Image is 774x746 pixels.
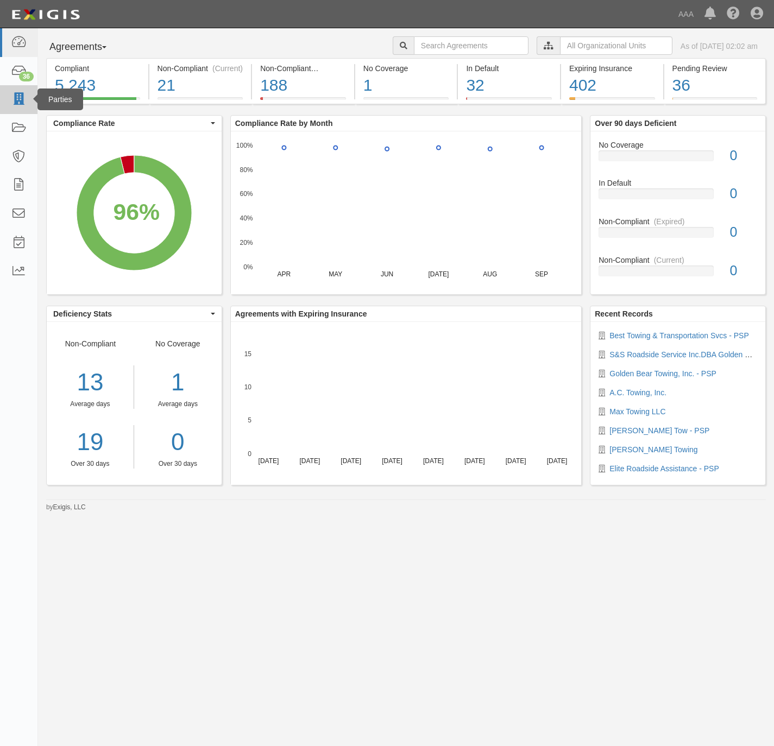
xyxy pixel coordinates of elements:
a: In Default0 [599,178,757,216]
div: As of [DATE] 02:02 am [681,41,758,52]
text: [DATE] [423,457,444,465]
text: 0% [243,263,253,270]
span: Compliance Rate [53,118,208,129]
a: [PERSON_NAME] Tow - PSP [609,426,709,435]
a: Non-Compliant(Expired)0 [599,216,757,255]
text: [DATE] [506,457,526,465]
div: Compliant [55,63,140,74]
a: [PERSON_NAME] Towing [609,445,697,454]
div: Expiring Insurance [569,63,655,74]
text: [DATE] [382,457,402,465]
span: Deficiency Stats [53,308,208,319]
div: 1 [142,365,213,400]
a: Best Towing & Transportation Svcs - PSP [609,331,749,340]
text: [DATE] [341,457,361,465]
a: In Default32 [458,97,560,106]
a: 19 [47,425,134,459]
text: [DATE] [258,457,279,465]
text: 40% [240,214,253,222]
div: 96% [114,195,160,229]
text: 80% [240,166,253,173]
a: Golden Bear Towing, Inc. - PSP [609,369,716,378]
div: Non-Compliant [47,338,134,469]
text: 5 [248,416,251,424]
div: Parties [37,88,83,110]
img: logo-5460c22ac91f19d4615b14bd174203de0afe785f0fc80cf4dbbc73dc1793850b.png [8,5,83,24]
div: In Default [466,63,552,74]
a: No Coverage0 [599,140,757,178]
a: No Coverage1 [355,97,457,106]
text: 0 [248,450,251,457]
text: 20% [240,239,253,246]
div: 21 [158,74,243,97]
text: [DATE] [299,457,320,465]
div: 0 [722,261,765,281]
text: AUG [483,270,497,278]
div: Over 30 days [142,459,213,469]
text: 10 [244,383,251,391]
svg: A chart. [231,322,581,485]
a: Pending Review36 [664,97,766,106]
button: Agreements [46,36,128,58]
small: by [46,503,86,512]
div: 36 [672,74,758,97]
div: 0 [722,184,765,204]
svg: A chart. [231,131,581,294]
a: Non-Compliant(Current)21 [149,97,251,106]
a: Non-Compliant(Current)0 [599,255,757,285]
svg: A chart. [47,131,221,294]
a: Non-Compliant(Expired)188 [252,97,354,106]
text: 15 [244,350,251,357]
div: 0 [722,146,765,166]
div: No Coverage [363,63,449,74]
button: Deficiency Stats [47,306,222,321]
b: Recent Records [595,309,653,318]
text: SEP [535,270,548,278]
div: 1 [363,74,449,97]
div: (Expired) [654,216,685,227]
div: Non-Compliant (Current) [158,63,243,74]
div: Average days [47,400,134,409]
a: Compliant5,243 [46,97,148,106]
text: APR [277,270,291,278]
div: No Coverage [590,140,765,150]
text: 100% [236,141,253,149]
div: Over 30 days [47,459,134,469]
a: Elite Roadside Assistance - PSP [609,464,719,473]
div: Non-Compliant [590,216,765,227]
a: Expiring Insurance402 [561,97,663,106]
i: Help Center - Complianz [727,8,740,21]
div: (Current) [212,63,243,74]
text: JUN [381,270,393,278]
text: [DATE] [546,457,567,465]
div: 36 [19,72,34,81]
b: Compliance Rate by Month [235,119,333,128]
input: Search Agreements [414,36,528,55]
a: 0 [142,425,213,459]
div: 402 [569,74,655,97]
div: Non-Compliant [590,255,765,265]
text: MAY [329,270,342,278]
div: 32 [466,74,552,97]
div: Non-Compliant (Expired) [260,63,346,74]
div: 13 [47,365,134,400]
div: No Coverage [134,338,222,469]
div: 5,243 [55,74,140,97]
text: [DATE] [464,457,485,465]
b: Over 90 days Deficient [595,119,676,128]
div: (Current) [654,255,684,265]
text: 60% [240,190,253,198]
a: Max Towing LLC [609,407,665,416]
input: All Organizational Units [560,36,672,55]
text: [DATE] [428,270,449,278]
div: In Default [590,178,765,188]
button: Compliance Rate [47,116,222,131]
b: Agreements with Expiring Insurance [235,309,367,318]
div: (Expired) [316,63,347,74]
div: 188 [260,74,346,97]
